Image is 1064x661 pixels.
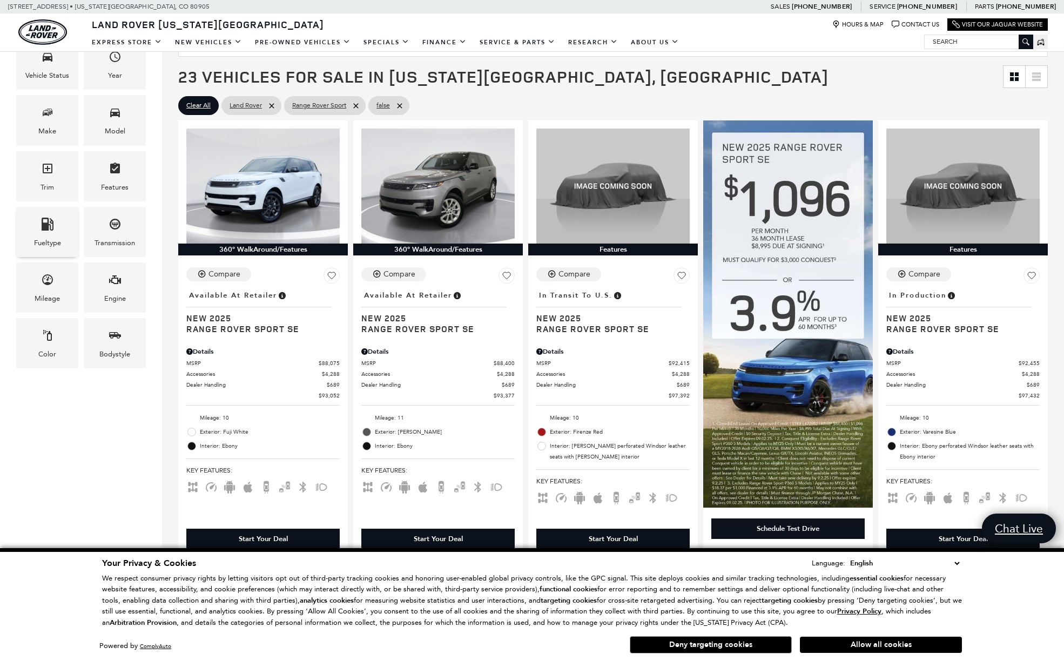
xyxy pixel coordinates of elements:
[230,99,262,112] span: Land Rover
[278,482,291,490] span: Blind Spot Monitor
[996,2,1056,11] a: [PHONE_NUMBER]
[38,348,56,360] div: Color
[624,33,685,52] a: About Us
[99,348,130,360] div: Bodystyle
[908,269,940,279] div: Compare
[946,289,956,301] span: Vehicle is being built. Estimated time of delivery is 5-12 weeks. MSRP will be finalized when the...
[186,323,332,334] span: Range Rover Sport SE
[18,19,67,45] img: Land Rover
[361,267,426,281] button: Compare Vehicle
[248,33,357,52] a: Pre-Owned Vehicles
[453,482,466,490] span: Blind Spot Monitor
[989,521,1048,536] span: Chat Live
[771,3,790,10] span: Sales
[562,33,624,52] a: Research
[186,347,340,356] div: Pricing Details - Range Rover Sport SE
[361,464,515,476] span: Key Features :
[900,441,1040,462] span: Interior: Ebony perforated Windsor leather seats with Ebony interior
[85,33,169,52] a: EXPRESS STORE
[383,269,415,279] div: Compare
[364,289,452,301] span: Available at Retailer
[84,318,146,368] div: BodystyleBodystyle
[669,392,690,400] span: $97,392
[92,18,324,31] span: Land Rover [US_STATE][GEOGRAPHIC_DATA]
[297,482,309,490] span: Bluetooth
[889,289,946,301] span: In Production
[536,392,690,400] a: $97,392
[996,493,1009,501] span: Bluetooth
[41,159,54,181] span: Trim
[886,129,1040,244] img: 2025 Land Rover Range Rover Sport SE
[886,392,1040,400] a: $97,432
[327,381,340,389] span: $689
[975,3,994,10] span: Parts
[792,2,852,11] a: [PHONE_NUMBER]
[886,370,1022,378] span: Accessories
[361,313,507,323] span: New 2025
[109,159,122,181] span: Features
[886,381,1027,389] span: Dealer Handling
[18,19,67,45] a: land-rover
[762,596,818,605] strong: targeting cookies
[499,267,515,288] button: Save Vehicle
[315,482,328,490] span: Fog Lights
[361,359,515,367] a: MSRP $88,400
[711,518,865,539] div: Schedule Test Drive
[186,392,340,400] a: $93,052
[361,411,515,425] li: Mileage: 11
[361,370,497,378] span: Accessories
[109,103,122,125] span: Model
[361,482,374,490] span: AWD
[850,574,904,583] strong: essential cookies
[241,482,254,490] span: Apple Car-Play
[978,493,991,501] span: Blind Spot Monitor
[647,493,659,501] span: Bluetooth
[361,347,515,356] div: Pricing Details - Range Rover Sport SE
[398,482,411,490] span: Android Auto
[186,313,332,323] span: New 2025
[41,181,54,193] div: Trim
[85,18,331,31] a: Land Rover [US_STATE][GEOGRAPHIC_DATA]
[630,636,792,653] button: Deny targeting cookies
[361,381,515,389] a: Dealer Handling $689
[186,370,322,378] span: Accessories
[886,493,899,501] span: AWD
[35,293,60,305] div: Mileage
[837,607,881,615] a: Privacy Policy
[361,370,515,378] a: Accessories $4,288
[109,48,122,70] span: Year
[941,493,954,501] span: Apple Car-Play
[674,267,690,288] button: Save Vehicle
[541,596,597,605] strong: targeting cookies
[416,482,429,490] span: Apple Car-Play
[41,103,54,125] span: Make
[16,207,78,257] div: FueltypeFueltype
[669,359,690,367] span: $92,415
[952,21,1043,29] a: Visit Our Jaguar Website
[757,524,819,534] div: Schedule Test Drive
[536,267,601,281] button: Compare Vehicle
[208,269,240,279] div: Compare
[886,475,1040,487] span: Key Features :
[260,482,273,490] span: Backup Camera
[361,381,502,389] span: Dealer Handling
[502,381,515,389] span: $689
[589,534,638,544] div: Start Your Deal
[101,181,129,193] div: Features
[886,359,1040,367] a: MSRP $92,455
[361,323,507,334] span: Range Rover Sport SE
[84,207,146,257] div: TransmissionTransmission
[361,529,515,549] div: Start Your Deal
[292,99,346,112] span: Range Rover Sport
[812,559,845,566] div: Language:
[109,326,122,348] span: Bodystyle
[41,271,54,293] span: Mileage
[494,392,515,400] span: $93,377
[84,39,146,90] div: YearYear
[1015,493,1028,501] span: Fog Lights
[536,288,690,334] a: In Transit to U.S.New 2025Range Rover Sport SE
[897,2,957,11] a: [PHONE_NUMBER]
[923,493,936,501] span: Android Auto
[886,411,1040,425] li: Mileage: 10
[324,267,340,288] button: Save Vehicle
